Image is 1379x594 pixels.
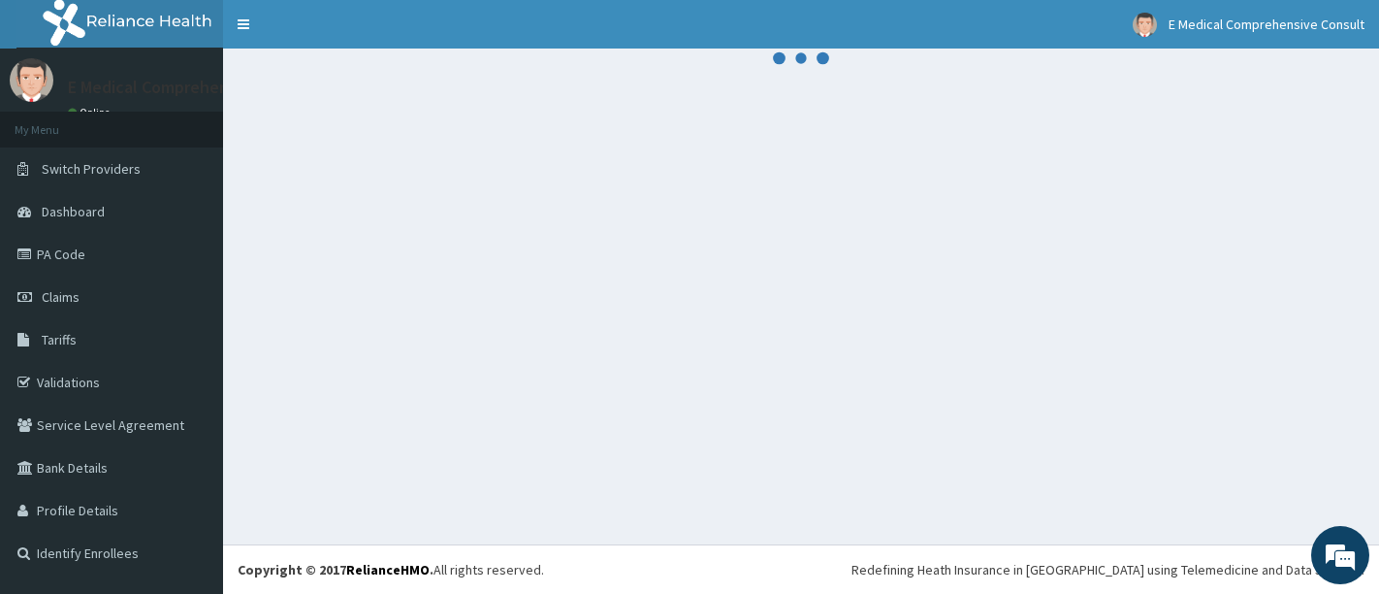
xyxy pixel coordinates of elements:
span: Switch Providers [42,160,141,178]
a: RelianceHMO [346,561,430,578]
p: E Medical Comprehensive Consult [68,79,321,96]
span: Tariffs [42,331,77,348]
img: User Image [1133,13,1157,37]
a: Online [68,106,114,119]
span: E Medical Comprehensive Consult [1169,16,1364,33]
span: Dashboard [42,203,105,220]
span: Claims [42,288,80,306]
svg: audio-loading [772,29,830,87]
div: Redefining Heath Insurance in [GEOGRAPHIC_DATA] using Telemedicine and Data Science! [851,560,1364,579]
strong: Copyright © 2017 . [238,561,433,578]
img: User Image [10,58,53,102]
footer: All rights reserved. [223,544,1379,594]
